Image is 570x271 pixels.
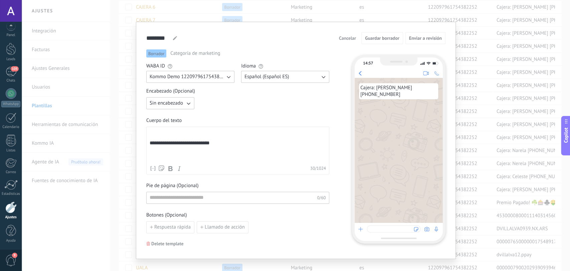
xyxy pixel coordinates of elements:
button: Enviar a revisión [405,32,445,44]
button: Guardar borrador [361,32,403,44]
span: Categoría de marketing [170,50,220,57]
span: Copilot [563,127,569,143]
span: Sin encabezado [150,100,183,107]
div: Listas [1,148,21,153]
div: Ajustes [1,215,21,220]
span: Kommo Demo 122097961754382252 [150,74,225,80]
span: WABA ID [146,63,165,70]
span: Enviar a revisión [409,36,442,40]
span: Cuerpo del texto [146,117,329,124]
span: 105 [11,66,18,72]
span: Cancelar [339,36,356,40]
span: Pie de página (Opcional) [146,182,329,189]
div: 14:57 [363,61,373,66]
div: Ayuda [1,239,21,243]
span: 9 [12,253,17,258]
span: 30 / 1024 [310,166,326,171]
span: Idioma [241,63,256,70]
span: Botones (Opcional) [146,212,329,219]
div: Calendario [1,125,21,129]
button: Delete template [144,239,187,249]
div: Panel [1,33,21,37]
button: Español (Español ES) [241,71,329,83]
span: Guardar borrador [365,36,399,40]
span: Encabezado (Opcional) [146,88,329,95]
span: Cajera: [PERSON_NAME] [PHONE_NUMBER] [360,85,437,98]
button: Sin encabezado [146,97,194,109]
span: Delete template [151,241,184,246]
button: Cancelar [336,33,359,43]
button: Kommo Demo 122097961754382252 [146,71,234,83]
button: Llamado de acción [197,221,248,233]
span: Respuesta rápida [154,225,191,230]
div: WhatsApp [1,101,20,107]
span: Español (Español ES) [244,74,289,80]
div: Estadísticas [1,192,21,196]
span: Borrador [146,49,166,57]
button: Respuesta rápida [146,221,194,233]
div: Chats [1,79,21,83]
span: Llamado de acción [205,225,245,230]
div: Correo [1,170,21,174]
span: 0/60 [317,195,326,200]
div: Leads [1,57,21,61]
